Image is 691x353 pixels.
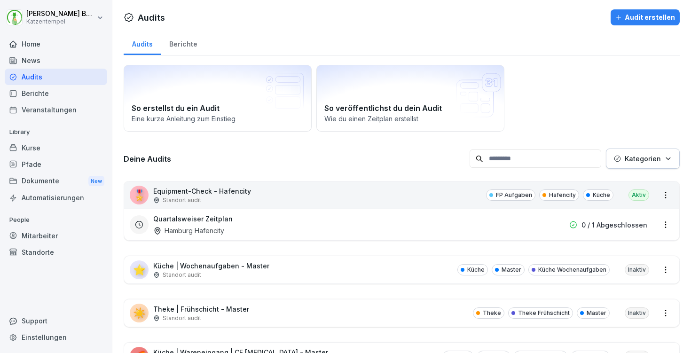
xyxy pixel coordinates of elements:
[5,69,107,85] a: Audits
[153,261,269,271] p: Küche | Wochenaufgaben - Master
[625,307,649,319] div: Inaktiv
[161,31,205,55] a: Berichte
[324,114,496,124] p: Wie du einen Zeitplan erstellst
[26,18,95,25] p: Katzentempel
[163,314,201,322] p: Standort audit
[625,154,661,164] p: Kategorien
[324,102,496,114] h2: So veröffentlichst du dein Audit
[163,196,201,204] p: Standort audit
[593,191,610,199] p: Küche
[5,244,107,260] a: Standorte
[5,173,107,190] a: DokumenteNew
[132,114,304,124] p: Eine kurze Anleitung zum Einstieg
[581,220,647,230] p: 0 / 1 Abgeschlossen
[5,212,107,227] p: People
[130,186,149,204] div: 🎖️
[5,173,107,190] div: Dokumente
[502,266,521,274] p: Master
[625,264,649,275] div: Inaktiv
[138,11,165,24] h1: Audits
[483,309,501,317] p: Theke
[5,227,107,244] a: Mitarbeiter
[5,156,107,173] a: Pfade
[5,36,107,52] a: Home
[132,102,304,114] h2: So erstellst du ein Audit
[153,214,233,224] h3: Quartalsweiser Zeitplan
[124,154,465,164] h3: Deine Audits
[628,189,649,201] div: Aktiv
[5,52,107,69] a: News
[88,176,104,187] div: New
[5,313,107,329] div: Support
[316,65,504,132] a: So veröffentlichst du dein AuditWie du einen Zeitplan erstellst
[5,102,107,118] a: Veranstaltungen
[5,189,107,206] a: Automatisierungen
[124,65,312,132] a: So erstellst du ein AuditEine kurze Anleitung zum Einstieg
[5,125,107,140] p: Library
[124,31,161,55] a: Audits
[130,260,149,279] div: ⭐
[518,309,570,317] p: Theke Frühschicht
[153,226,224,235] div: Hamburg Hafencity
[587,309,606,317] p: Master
[5,329,107,345] a: Einstellungen
[153,304,249,314] p: Theke | Frühschicht - Master
[606,149,680,169] button: Kategorien
[549,191,576,199] p: Hafencity
[5,85,107,102] a: Berichte
[611,9,680,25] button: Audit erstellen
[467,266,485,274] p: Küche
[538,266,606,274] p: Küche Wochenaufgaben
[496,191,532,199] p: FP Aufgaben
[130,304,149,322] div: ☀️
[153,186,251,196] p: Equipment-Check - Hafencity
[5,140,107,156] a: Kurse
[615,12,675,23] div: Audit erstellen
[163,271,201,279] p: Standort audit
[26,10,95,18] p: [PERSON_NAME] Benedix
